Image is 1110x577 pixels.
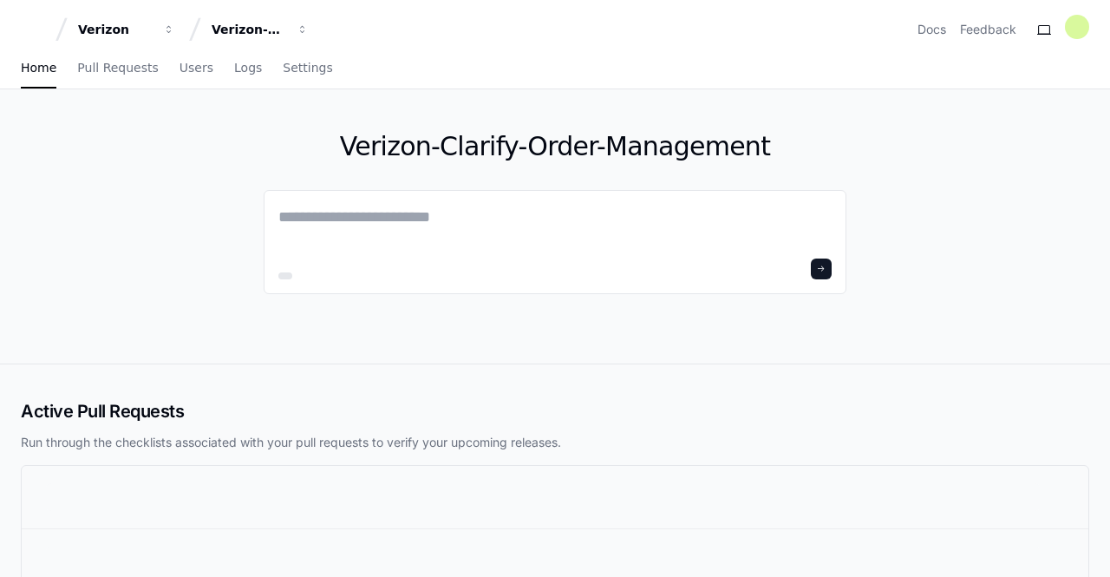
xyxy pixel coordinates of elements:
[960,21,1016,38] button: Feedback
[180,49,213,89] a: Users
[21,434,1089,451] p: Run through the checklists associated with your pull requests to verify your upcoming releases.
[77,62,158,73] span: Pull Requests
[21,62,56,73] span: Home
[264,131,846,162] h1: Verizon-Clarify-Order-Management
[71,14,182,45] button: Verizon
[78,21,153,38] div: Verizon
[917,21,946,38] a: Docs
[180,62,213,73] span: Users
[212,21,286,38] div: Verizon-Clarify-Order-Management
[234,49,262,89] a: Logs
[234,62,262,73] span: Logs
[21,49,56,89] a: Home
[205,14,316,45] button: Verizon-Clarify-Order-Management
[283,49,332,89] a: Settings
[283,62,332,73] span: Settings
[21,399,1089,423] h2: Active Pull Requests
[77,49,158,89] a: Pull Requests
